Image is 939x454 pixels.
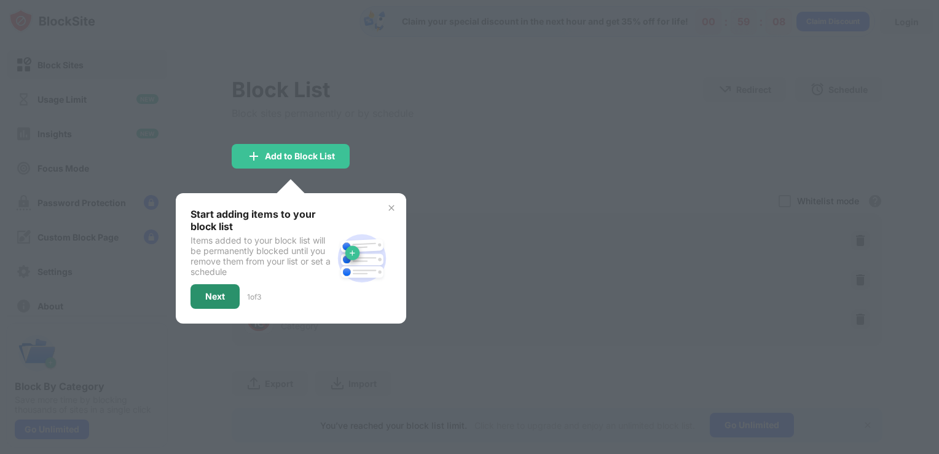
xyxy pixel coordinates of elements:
[265,151,335,161] div: Add to Block List
[387,203,396,213] img: x-button.svg
[191,208,332,233] div: Start adding items to your block list
[332,229,391,288] img: block-site.svg
[191,235,332,277] div: Items added to your block list will be permanently blocked until you remove them from your list o...
[247,292,261,301] div: 1 of 3
[205,292,225,301] div: Next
